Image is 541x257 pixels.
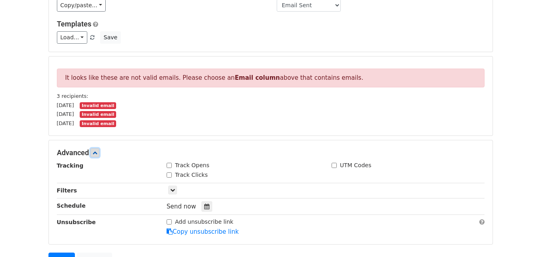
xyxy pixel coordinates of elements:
[57,187,77,194] strong: Filters
[175,161,209,170] label: Track Opens
[57,120,74,126] small: [DATE]
[57,148,485,157] h5: Advanced
[167,203,196,210] span: Send now
[80,111,116,118] small: Invalid email
[167,228,239,235] a: Copy unsubscribe link
[57,219,96,225] strong: Unsubscribe
[235,74,280,81] strong: Email column
[57,69,485,87] p: It looks like these are not valid emails. Please choose an above that contains emails.
[100,31,121,44] button: Save
[57,93,88,99] small: 3 recipients:
[80,120,116,127] small: Invalid email
[57,111,74,117] small: [DATE]
[57,31,88,44] a: Load...
[175,171,208,179] label: Track Clicks
[501,219,541,257] iframe: Chat Widget
[175,218,233,226] label: Add unsubscribe link
[57,102,74,108] small: [DATE]
[57,20,91,28] a: Templates
[80,102,116,109] small: Invalid email
[340,161,371,170] label: UTM Codes
[57,202,86,209] strong: Schedule
[57,162,84,169] strong: Tracking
